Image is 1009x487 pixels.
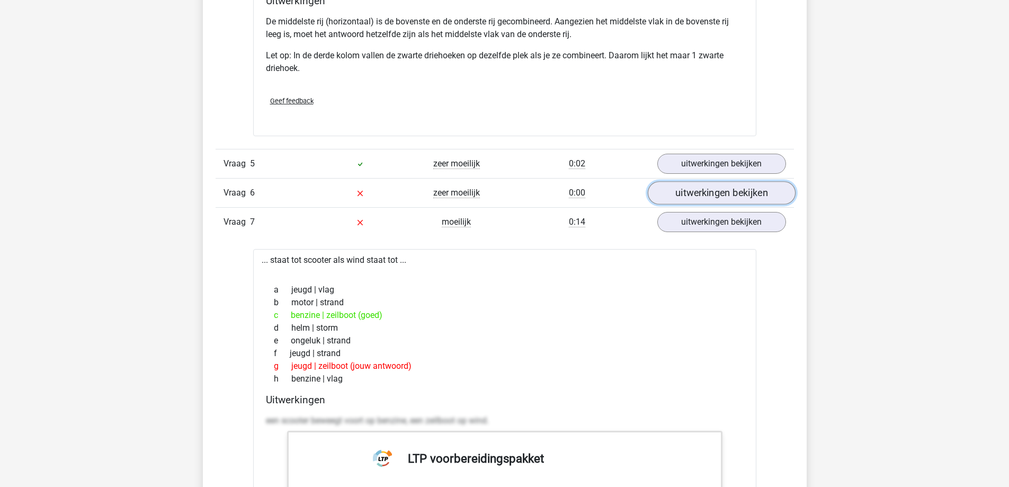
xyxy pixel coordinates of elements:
[569,217,585,227] span: 0:14
[270,97,314,105] span: Geef feedback
[569,158,585,169] span: 0:02
[266,347,744,360] div: jeugd | strand
[250,217,255,227] span: 7
[657,154,786,174] a: uitwerkingen bekijken
[224,157,250,170] span: Vraag
[274,347,290,360] span: f
[433,158,480,169] span: zeer moeilijk
[274,309,291,322] span: c
[274,334,291,347] span: e
[266,414,744,427] p: een scooter beweegt voort op benzine, een zeilboot op wind.
[647,181,795,205] a: uitwerkingen bekijken
[224,216,250,228] span: Vraag
[274,360,291,373] span: g
[266,296,744,309] div: motor | strand
[266,322,744,334] div: helm | storm
[433,188,480,198] span: zeer moeilijk
[266,49,744,75] p: Let op: In de derde kolom vallen de zwarte driehoeken op dezelfde plek als je ze combineert. Daar...
[266,284,744,296] div: jeugd | vlag
[224,187,250,199] span: Vraag
[266,360,744,373] div: jeugd | zeilboot (jouw antwoord)
[250,188,255,198] span: 6
[266,309,744,322] div: benzine | zeilboot (goed)
[266,373,744,385] div: benzine | vlag
[266,394,744,406] h4: Uitwerkingen
[274,322,291,334] span: d
[442,217,471,227] span: moeilijk
[274,373,291,385] span: h
[274,284,291,296] span: a
[657,212,786,232] a: uitwerkingen bekijken
[274,296,291,309] span: b
[569,188,585,198] span: 0:00
[266,334,744,347] div: ongeluk | strand
[266,15,744,41] p: De middelste rij (horizontaal) is de bovenste en de onderste rij gecombineerd. Aangezien het midd...
[250,158,255,169] span: 5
